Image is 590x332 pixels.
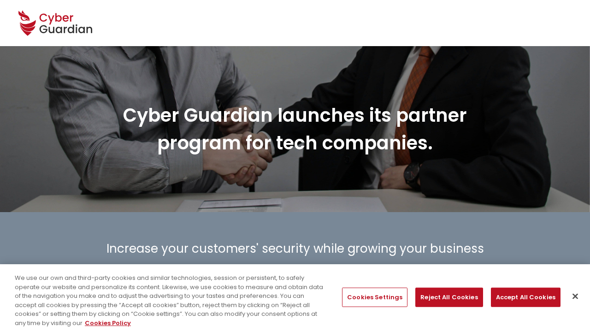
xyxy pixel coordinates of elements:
button: Reject All Cookies [415,288,483,307]
h2: Increase your customers' security while growing your business [18,212,572,285]
strong: Cyber Guardian launches its partner program for tech companies. [123,102,467,156]
button: Close [565,286,585,307]
button: Accept All Cookies [491,288,560,307]
div: We use our own and third-party cookies and similar technologies, session or persistent, to safely... [15,273,324,327]
button: Cookies Settings, Opens the preference center dialog [342,288,407,307]
a: More information about your privacy, opens in a new tab [85,318,131,327]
